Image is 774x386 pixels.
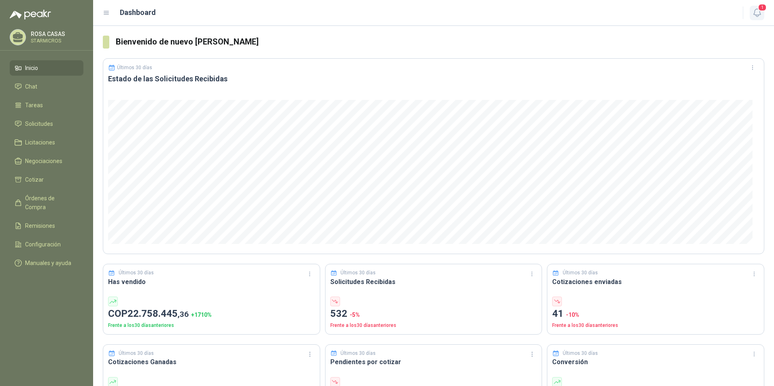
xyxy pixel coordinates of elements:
[119,269,154,277] p: Últimos 30 días
[25,157,62,165] span: Negociaciones
[31,31,81,37] p: ROSA CASAS
[25,82,37,91] span: Chat
[350,312,360,318] span: -5 %
[10,237,83,252] a: Configuración
[108,277,315,287] h3: Has vendido
[330,357,537,367] h3: Pendientes por cotizar
[330,306,537,322] p: 532
[108,357,315,367] h3: Cotizaciones Ganadas
[25,194,76,212] span: Órdenes de Compra
[10,60,83,76] a: Inicio
[116,36,764,48] h3: Bienvenido de nuevo [PERSON_NAME]
[108,322,315,329] p: Frente a los 30 días anteriores
[552,357,759,367] h3: Conversión
[120,7,156,18] h1: Dashboard
[128,308,189,319] span: 22.758.445
[10,10,51,19] img: Logo peakr
[25,119,53,128] span: Solicitudes
[552,306,759,322] p: 41
[10,79,83,94] a: Chat
[750,6,764,20] button: 1
[108,74,759,84] h3: Estado de las Solicitudes Recibidas
[117,65,152,70] p: Últimos 30 días
[563,350,598,357] p: Últimos 30 días
[25,175,44,184] span: Cotizar
[552,277,759,287] h3: Cotizaciones enviadas
[566,312,579,318] span: -10 %
[330,277,537,287] h3: Solicitudes Recibidas
[10,135,83,150] a: Licitaciones
[119,350,154,357] p: Últimos 30 días
[10,191,83,215] a: Órdenes de Compra
[552,322,759,329] p: Frente a los 30 días anteriores
[340,269,376,277] p: Últimos 30 días
[25,221,55,230] span: Remisiones
[31,38,81,43] p: STARMICROS
[178,310,189,319] span: ,36
[10,218,83,233] a: Remisiones
[191,312,212,318] span: + 1710 %
[108,306,315,322] p: COP
[330,322,537,329] p: Frente a los 30 días anteriores
[758,4,767,11] span: 1
[10,255,83,271] a: Manuales y ayuda
[340,350,376,357] p: Últimos 30 días
[25,101,43,110] span: Tareas
[25,64,38,72] span: Inicio
[25,138,55,147] span: Licitaciones
[25,259,71,267] span: Manuales y ayuda
[10,98,83,113] a: Tareas
[25,240,61,249] span: Configuración
[10,172,83,187] a: Cotizar
[10,116,83,131] a: Solicitudes
[10,153,83,169] a: Negociaciones
[563,269,598,277] p: Últimos 30 días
